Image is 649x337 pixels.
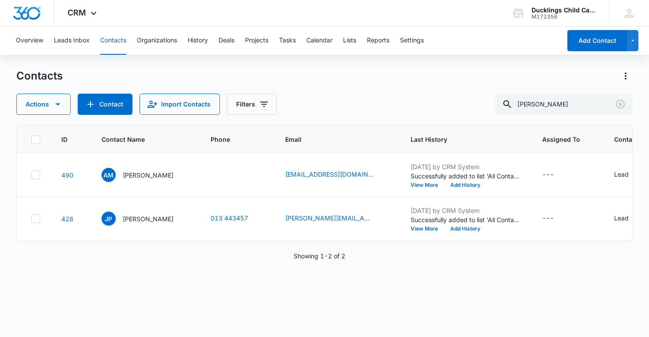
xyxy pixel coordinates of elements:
[532,14,596,20] div: account id
[444,182,487,188] button: Add History
[68,8,86,17] span: CRM
[411,162,521,171] p: [DATE] by CRM System
[102,135,177,144] span: Contact Name
[306,27,332,55] button: Calendar
[16,27,43,55] button: Overview
[211,213,264,224] div: Phone - +201 344 345 7 - Select to Edit Field
[542,170,554,180] div: ---
[16,94,71,115] button: Actions
[137,27,177,55] button: Organizations
[219,27,234,55] button: Deals
[285,213,374,223] a: [PERSON_NAME][EMAIL_ADDRESS][PERSON_NAME][DOMAIN_NAME]
[16,69,63,83] h1: Contacts
[285,170,374,179] a: [EMAIL_ADDRESS][DOMAIN_NAME]
[367,27,389,55] button: Reports
[54,27,90,55] button: Leads Inbox
[188,27,208,55] button: History
[542,213,570,224] div: Assigned To - - Select to Edit Field
[614,170,645,180] div: Contact Type - Lead - Select to Edit Field
[211,135,251,144] span: Phone
[285,170,389,180] div: Email - clarealexmestre@gmail.com - Select to Edit Field
[102,168,116,182] span: AM
[400,27,424,55] button: Settings
[614,213,629,223] div: Lead
[140,94,220,115] button: Import Contacts
[285,213,389,224] div: Email - janet.peralta.utani@outlook.com - Select to Edit Field
[123,170,174,180] p: [PERSON_NAME]
[411,226,444,231] button: View More
[542,213,554,224] div: ---
[619,69,633,83] button: Actions
[100,27,126,55] button: Contacts
[411,182,444,188] button: View More
[211,173,226,184] div: Phone - +217 722 497 1 - Select to Edit Field
[613,97,627,111] button: Clear
[279,27,296,55] button: Tasks
[61,135,68,144] span: ID
[102,212,189,226] div: Contact Name - Janet Peralta - Select to Edit Field
[343,27,356,55] button: Lists
[411,135,508,144] span: Last History
[227,94,277,115] button: Filters
[614,170,629,179] div: Lead
[245,27,268,55] button: Projects
[102,168,189,182] div: Contact Name - Alejandro Mestre - Select to Edit Field
[411,171,521,181] p: Successfully added to list 'All Contacts'.
[542,135,580,144] span: Assigned To
[61,215,73,223] a: Navigate to contact details page for Janet Peralta
[614,213,645,224] div: Contact Type - Lead - Select to Edit Field
[102,212,116,226] span: JP
[542,170,570,180] div: Assigned To - - Select to Edit Field
[294,251,345,261] p: Showing 1-2 of 2
[211,213,248,223] a: 013 443457
[411,215,521,224] p: Successfully added to list 'All Contacts'.
[285,135,377,144] span: Email
[78,94,132,115] button: Add Contact
[532,7,596,14] div: account name
[567,30,627,51] button: Add Contact
[444,226,487,231] button: Add History
[411,206,521,215] p: [DATE] by CRM System
[61,171,73,179] a: Navigate to contact details page for Alejandro Mestre
[495,94,633,115] input: Search Contacts
[123,214,174,223] p: [PERSON_NAME]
